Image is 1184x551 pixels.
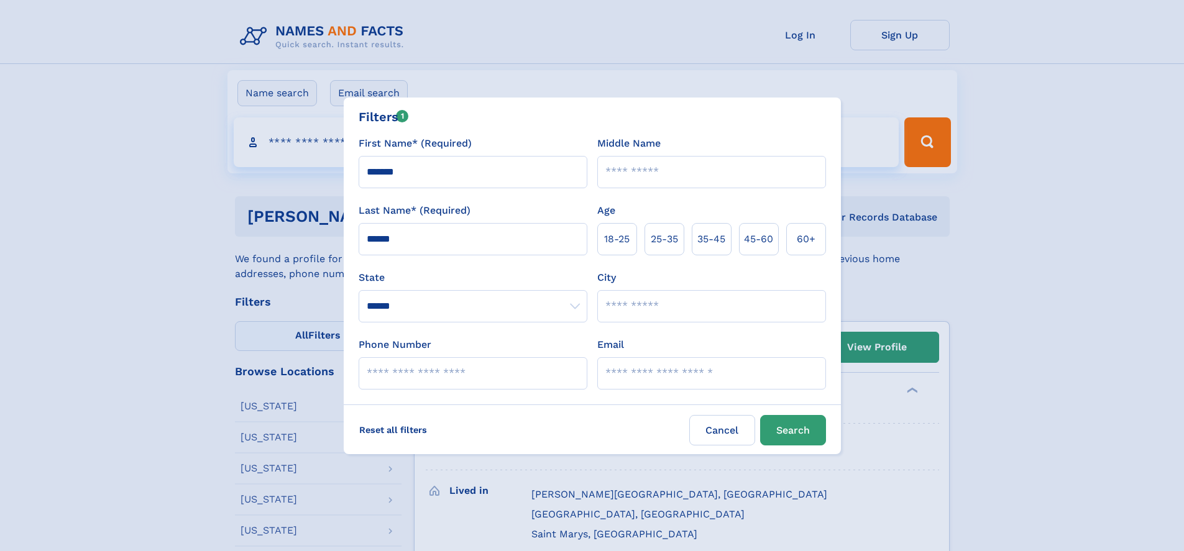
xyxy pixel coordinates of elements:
[359,337,431,352] label: Phone Number
[597,270,616,285] label: City
[351,415,435,445] label: Reset all filters
[760,415,826,445] button: Search
[359,203,470,218] label: Last Name* (Required)
[597,203,615,218] label: Age
[697,232,725,247] span: 35‑45
[597,337,624,352] label: Email
[359,136,472,151] label: First Name* (Required)
[359,107,409,126] div: Filters
[359,270,587,285] label: State
[597,136,661,151] label: Middle Name
[689,415,755,445] label: Cancel
[744,232,773,247] span: 45‑60
[651,232,678,247] span: 25‑35
[797,232,815,247] span: 60+
[604,232,630,247] span: 18‑25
